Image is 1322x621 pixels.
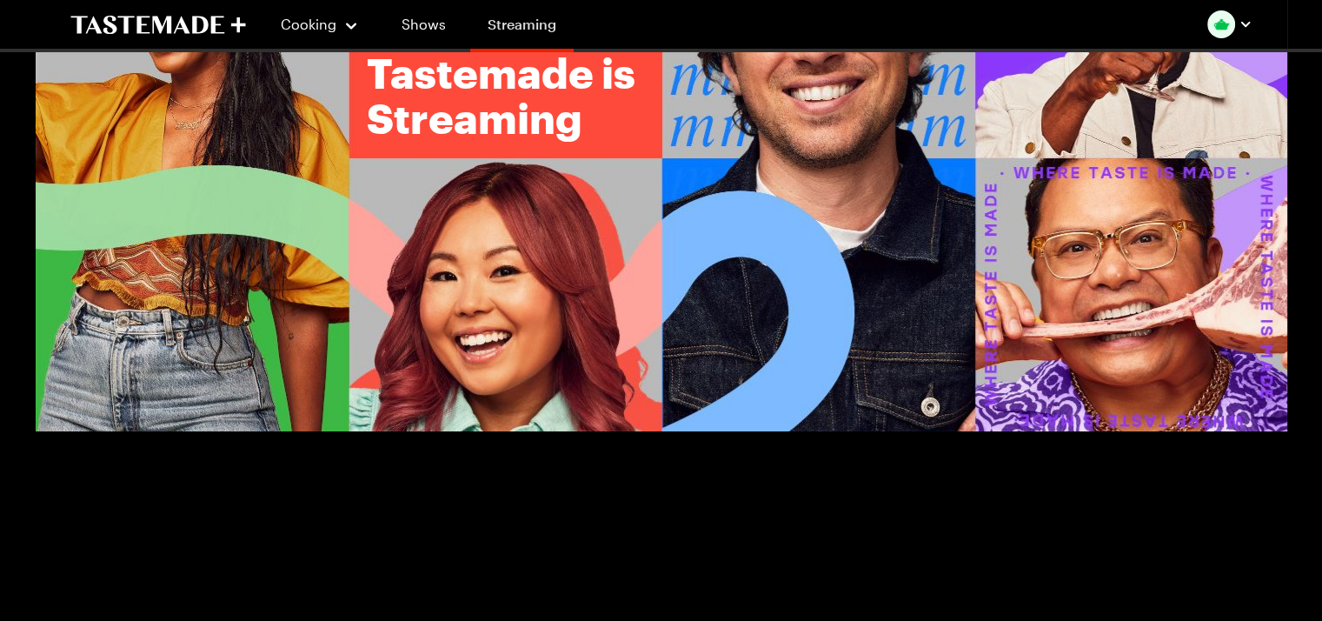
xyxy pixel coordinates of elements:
[70,15,246,35] a: To Tastemade Home Page
[281,16,336,32] span: Cooking
[281,3,360,45] button: Cooking
[367,50,645,140] h1: Tastemade is Streaming
[1207,10,1235,38] img: Profile picture
[470,3,574,52] a: Streaming
[1207,10,1252,38] button: Profile picture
